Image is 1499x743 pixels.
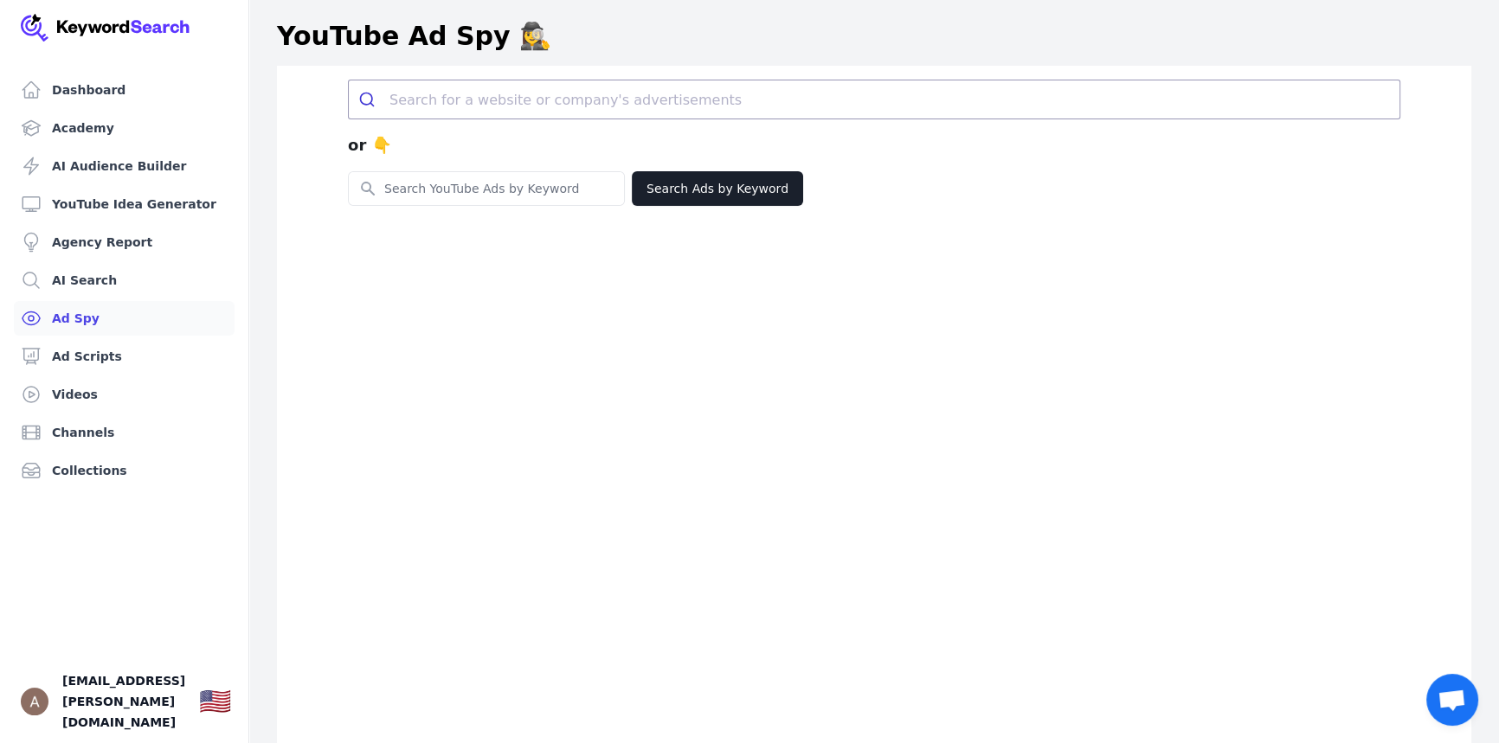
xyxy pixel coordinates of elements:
img: Your Company [21,14,190,42]
button: 🇺🇸 [199,684,231,719]
a: Ad Spy [14,301,235,336]
a: Open chat [1426,674,1478,726]
input: Search for a website or company's advertisements [389,80,1399,118]
a: AI Audience Builder [14,149,235,183]
a: AI Search [14,263,235,298]
span: [EMAIL_ADDRESS][PERSON_NAME][DOMAIN_NAME] [62,670,185,733]
img: Alexa [21,688,48,715]
button: Open user button [21,688,48,715]
div: 🇺🇸 [199,686,231,717]
a: Videos [14,377,235,412]
button: Submit [349,80,389,118]
a: Ad Scripts [14,339,235,374]
a: Collections [14,453,235,488]
a: Agency Report [14,225,235,259]
input: Search YouTube Ads by Keyword [349,172,624,205]
a: Channels [14,415,235,450]
a: Dashboard [14,73,235,107]
h1: YouTube Ad Spy 🕵️‍♀️ [277,21,551,52]
div: or 👇 [348,119,1400,171]
a: YouTube Idea Generator [14,187,235,221]
a: Academy [14,111,235,145]
button: Search Ads by Keyword [632,171,803,206]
